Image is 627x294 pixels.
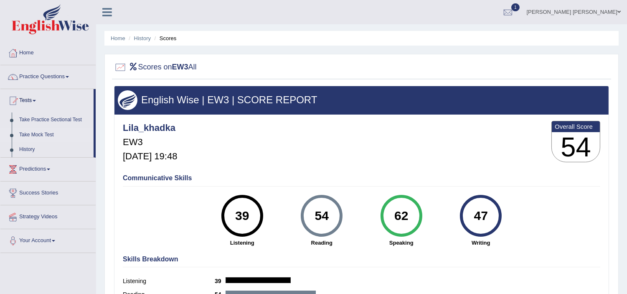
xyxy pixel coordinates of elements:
a: History [15,142,94,157]
li: Scores [152,34,177,42]
a: Strategy Videos [0,205,96,226]
strong: Writing [445,239,517,247]
h5: [DATE] 19:48 [123,151,177,161]
h4: Skills Breakdown [123,256,600,263]
h2: Scores on All [114,61,197,74]
a: Home [111,35,125,41]
div: 39 [227,198,257,233]
div: 47 [466,198,496,233]
a: History [134,35,151,41]
a: Your Account [0,229,96,250]
h3: 54 [552,132,600,162]
a: Home [0,41,96,62]
h3: English Wise | EW3 | SCORE REPORT [118,95,605,105]
div: 54 [307,198,337,233]
a: Predictions [0,158,96,179]
h5: EW3 [123,137,177,147]
div: 62 [386,198,416,233]
strong: Listening [207,239,278,247]
a: Take Practice Sectional Test [15,112,94,128]
img: wings.png [118,90,137,110]
label: Listening [123,277,215,286]
span: 1 [511,3,520,11]
h4: Lila_khadka [123,123,177,133]
h4: Communicative Skills [123,174,600,182]
a: Success Stories [0,182,96,202]
strong: Speaking [366,239,437,247]
b: Overall Score [555,123,597,130]
strong: Reading [286,239,358,247]
a: Take Mock Test [15,128,94,143]
a: Tests [0,89,94,110]
b: EW3 [172,63,188,71]
b: 39 [215,278,226,284]
a: Practice Questions [0,65,96,86]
